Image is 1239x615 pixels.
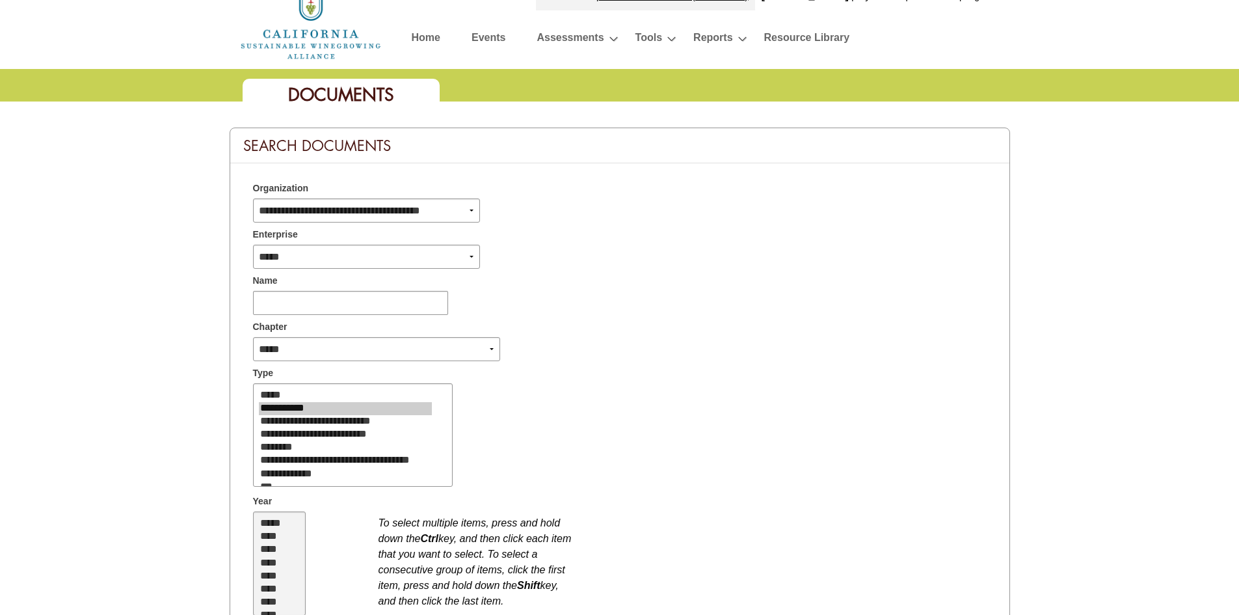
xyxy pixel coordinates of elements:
[635,29,662,51] a: Tools
[253,228,298,241] span: Enterprise
[517,580,540,591] b: Shift
[472,29,505,51] a: Events
[239,13,382,24] a: Home
[253,366,274,380] span: Type
[253,274,278,288] span: Name
[537,29,604,51] a: Assessments
[230,128,1009,163] div: Search Documents
[253,182,309,195] span: Organization
[412,29,440,51] a: Home
[253,320,287,334] span: Chapter
[379,509,574,609] div: To select multiple items, press and hold down the key, and then click each item that you want to ...
[764,29,850,51] a: Resource Library
[253,495,273,508] span: Year
[288,83,394,106] span: Documents
[420,533,438,544] b: Ctrl
[693,29,732,51] a: Reports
